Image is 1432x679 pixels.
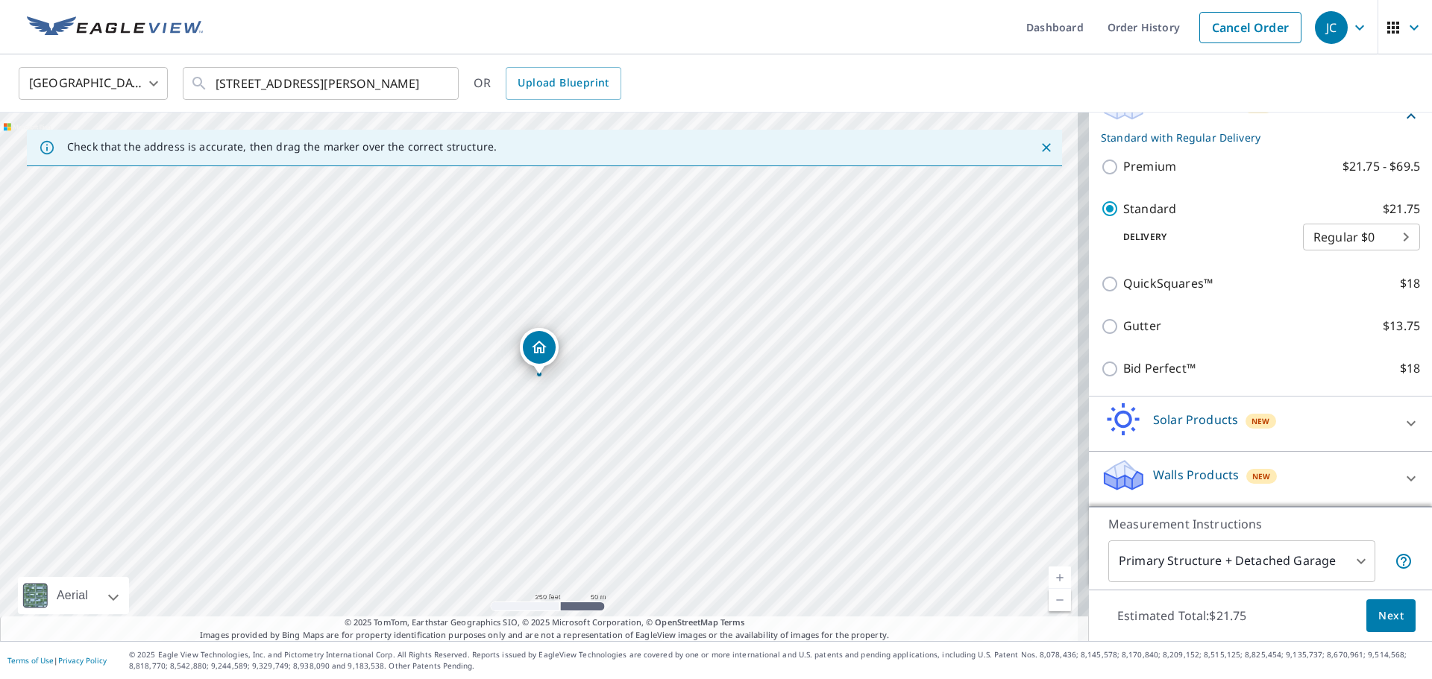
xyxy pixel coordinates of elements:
[1123,157,1176,176] p: Premium
[1315,11,1348,44] div: JC
[19,63,168,104] div: [GEOGRAPHIC_DATA]
[655,616,717,628] a: OpenStreetMap
[67,140,497,154] p: Check that the address is accurate, then drag the marker over the correct structure.
[1400,359,1420,378] p: $18
[1049,566,1071,589] a: Current Level 17, Zoom In
[1366,599,1416,633] button: Next
[1123,317,1161,335] p: Gutter
[1101,87,1420,145] div: Roof ProductsNewStandard with Regular Delivery
[1037,138,1056,157] button: Close
[1101,458,1420,500] div: Walls ProductsNew
[518,74,609,92] span: Upload Blueprint
[474,67,621,100] div: OR
[1108,540,1375,582] div: Primary Structure + Detached Garage
[1199,12,1301,43] a: Cancel Order
[1101,230,1303,244] p: Delivery
[1383,317,1420,335] p: $13.75
[1378,607,1404,625] span: Next
[720,616,745,628] a: Terms
[520,328,559,374] div: Dropped pin, building 1, Residential property, 2209 NW Pinnacle Dr Portland, OR 97229
[1153,466,1239,484] p: Walls Products
[1383,200,1420,218] p: $21.75
[1153,411,1238,429] p: Solar Products
[1252,415,1270,427] span: New
[1108,515,1413,533] p: Measurement Instructions
[7,656,107,665] p: |
[1105,599,1258,632] p: Estimated Total: $21.75
[52,577,92,614] div: Aerial
[506,67,621,100] a: Upload Blueprint
[129,649,1425,672] p: © 2025 Eagle View Technologies, Inc. and Pictometry International Corp. All Rights Reserved. Repo...
[1303,216,1420,258] div: Regular $0
[1252,470,1271,482] span: New
[1123,200,1176,218] p: Standard
[1101,402,1420,445] div: Solar ProductsNew
[1342,157,1420,176] p: $21.75 - $69.5
[27,16,203,39] img: EV Logo
[18,577,129,614] div: Aerial
[1101,130,1402,145] p: Standard with Regular Delivery
[1395,552,1413,570] span: Your report will include the primary structure and a detached garage if one exists.
[1123,359,1196,378] p: Bid Perfect™
[216,63,428,104] input: Search by address or latitude-longitude
[345,616,745,629] span: © 2025 TomTom, Earthstar Geographics SIO, © 2025 Microsoft Corporation, ©
[1400,274,1420,293] p: $18
[58,655,107,666] a: Privacy Policy
[1123,274,1213,293] p: QuickSquares™
[1049,589,1071,611] a: Current Level 17, Zoom Out
[7,655,54,666] a: Terms of Use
